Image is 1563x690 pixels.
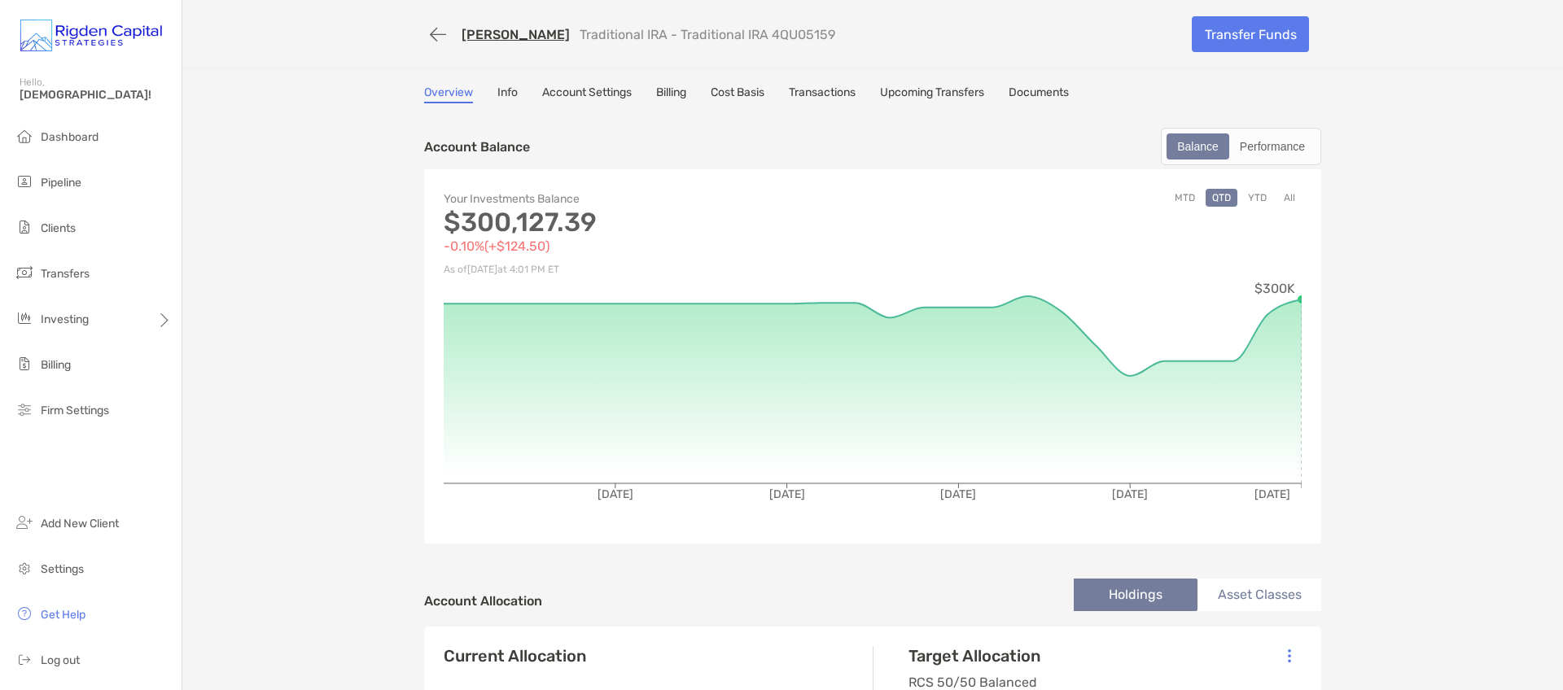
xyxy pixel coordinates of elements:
a: Billing [656,85,686,103]
button: YTD [1241,189,1273,207]
span: Dashboard [41,130,99,144]
h4: Target Allocation [908,646,1040,666]
tspan: [DATE] [1112,487,1148,501]
img: logout icon [15,649,34,669]
span: Pipeline [41,176,81,190]
span: Add New Client [41,517,119,531]
a: Account Settings [542,85,632,103]
img: firm-settings icon [15,400,34,419]
p: Traditional IRA - Traditional IRA 4QU05159 [580,27,835,42]
h4: Current Allocation [444,646,586,666]
img: Zoe Logo [20,7,162,65]
img: Icon List Menu [1288,649,1291,663]
div: segmented control [1161,128,1321,165]
p: $300,127.39 [444,212,873,233]
p: -0.10% ( +$124.50 ) [444,236,873,256]
span: Billing [41,358,71,372]
button: QTD [1206,189,1237,207]
a: Transfer Funds [1192,16,1309,52]
img: clients icon [15,217,34,237]
button: All [1277,189,1302,207]
tspan: $300K [1254,281,1295,296]
tspan: [DATE] [769,487,805,501]
tspan: [DATE] [598,487,633,501]
img: billing icon [15,354,34,373]
div: Performance [1231,135,1314,158]
img: transfers icon [15,263,34,282]
span: Transfers [41,267,90,281]
a: Cost Basis [711,85,764,103]
span: Investing [41,312,89,326]
img: dashboard icon [15,126,34,146]
a: Info [497,85,518,103]
span: Settings [41,562,84,576]
a: Upcoming Transfers [880,85,984,103]
p: Account Balance [424,137,530,157]
button: MTD [1168,189,1202,207]
span: Firm Settings [41,404,109,417]
p: As of [DATE] at 4:01 PM ET [444,260,873,280]
tspan: [DATE] [1254,487,1290,501]
a: [PERSON_NAME] [462,27,570,42]
a: Overview [424,85,473,103]
img: get-help icon [15,604,34,623]
span: Clients [41,221,76,235]
span: Log out [41,653,80,667]
li: Asset Classes [1197,579,1321,611]
img: investing icon [15,308,34,328]
p: Your Investments Balance [444,189,873,209]
tspan: [DATE] [940,487,976,501]
a: Transactions [789,85,856,103]
a: Documents [1009,85,1069,103]
div: Balance [1168,135,1228,158]
img: add_new_client icon [15,513,34,532]
img: settings icon [15,558,34,578]
span: Get Help [41,608,85,622]
img: pipeline icon [15,172,34,191]
h4: Account Allocation [424,593,542,609]
li: Holdings [1074,579,1197,611]
span: [DEMOGRAPHIC_DATA]! [20,88,172,102]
